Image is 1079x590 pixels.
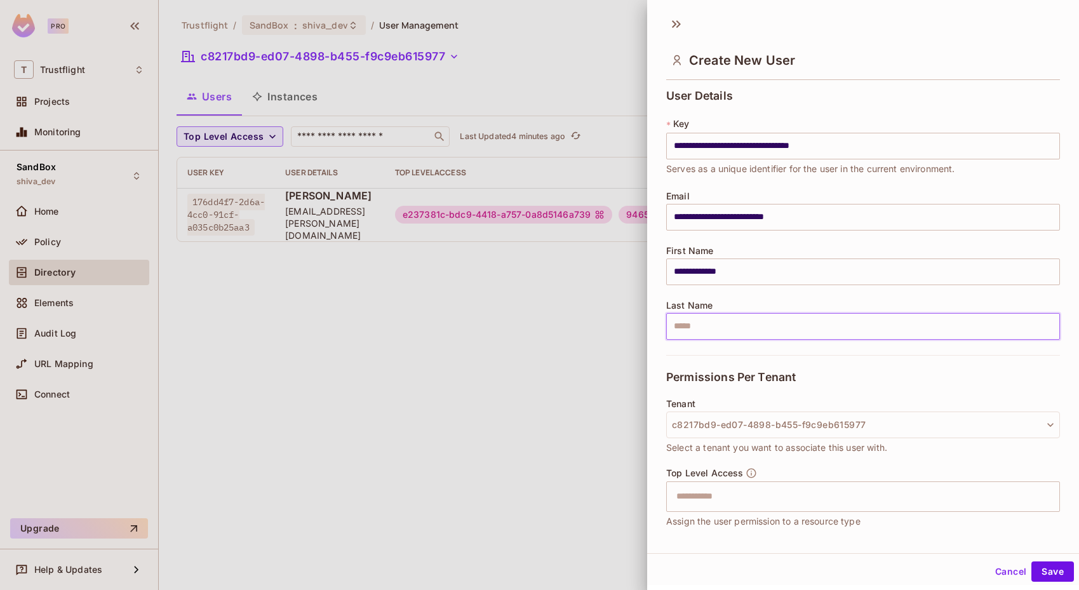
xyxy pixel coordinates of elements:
span: Permissions Per Tenant [666,371,796,384]
span: Last Name [666,300,713,311]
span: User Details [666,90,733,102]
span: Serves as a unique identifier for the user in the current environment. [666,162,955,176]
span: Top Level Access [666,468,743,478]
span: Create New User [689,53,795,68]
button: Save [1031,561,1074,582]
span: Assign the user permission to a resource type [666,514,861,528]
span: Select a tenant you want to associate this user with. [666,441,887,455]
button: Cancel [990,561,1031,582]
span: Key [673,119,689,129]
button: Open [1053,495,1056,497]
span: Tenant [666,399,695,409]
span: Email [666,191,690,201]
span: First Name [666,246,714,256]
button: c8217bd9-ed07-4898-b455-f9c9eb615977 [666,412,1060,438]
